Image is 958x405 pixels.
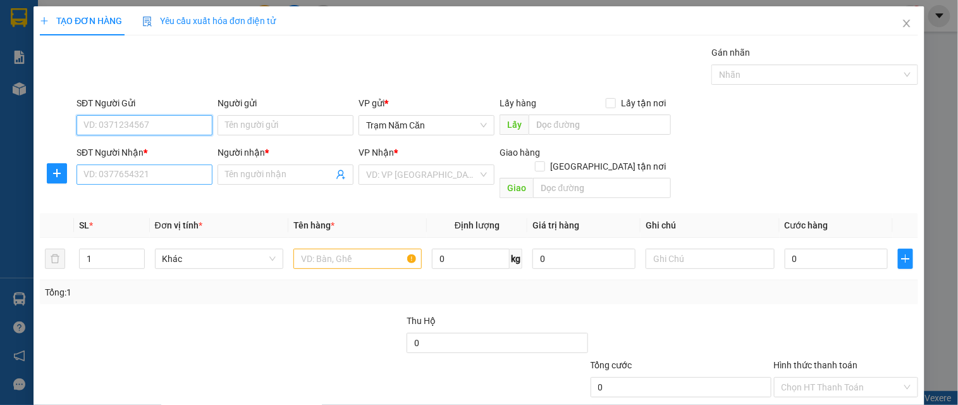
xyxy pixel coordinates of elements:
button: plus [898,249,913,269]
span: plus [40,16,49,25]
span: SL [79,220,89,230]
span: Tổng cước [591,360,632,370]
button: plus [47,163,67,184]
div: Tổng: 1 [45,285,371,299]
span: Cước hàng [785,220,828,230]
input: VD: Bàn, Ghế [293,249,422,269]
span: plus [899,254,912,264]
span: Giao [500,178,533,198]
img: icon [142,16,152,27]
span: close [902,18,912,28]
span: Trạm Năm Căn [366,116,487,135]
span: Lấy [500,115,529,135]
span: VP Nhận [359,147,394,158]
label: Hình thức thanh toán [774,360,858,370]
span: user-add [336,170,346,180]
span: [GEOGRAPHIC_DATA] tận nơi [545,159,671,173]
span: Khác [163,249,276,268]
span: Yêu cầu xuất hóa đơn điện tử [142,16,276,26]
div: Người gửi [218,96,353,110]
span: Giá trị hàng [532,220,579,230]
span: Tên hàng [293,220,335,230]
div: Người nhận [218,146,353,159]
span: Đơn vị tính [155,220,202,230]
input: Dọc đường [529,115,671,135]
button: delete [45,249,65,269]
span: Giao hàng [500,147,540,158]
label: Gán nhãn [711,47,750,58]
span: Lấy hàng [500,98,536,108]
span: Lấy tận nơi [616,96,671,110]
span: kg [510,249,522,269]
div: SĐT Người Gửi [77,96,212,110]
input: Dọc đường [533,178,671,198]
th: Ghi chú [641,213,779,238]
span: plus [47,168,66,178]
div: SĐT Người Nhận [77,146,212,159]
button: Close [889,6,924,42]
input: 0 [532,249,636,269]
span: TẠO ĐƠN HÀNG [40,16,122,26]
div: VP gửi [359,96,494,110]
span: Thu Hộ [407,316,436,326]
input: Ghi Chú [646,249,774,269]
span: Định lượng [455,220,500,230]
